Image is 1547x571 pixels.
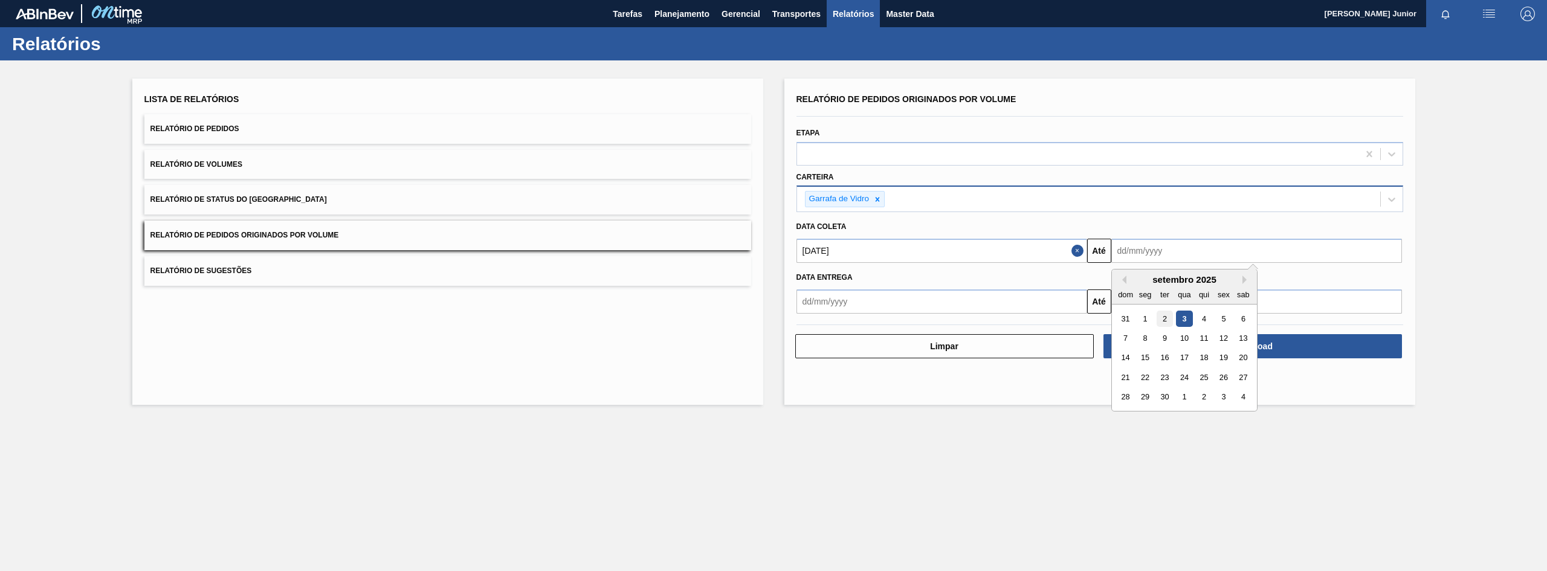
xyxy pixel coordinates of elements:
div: qui [1195,286,1212,303]
div: Choose terça-feira, 23 de setembro de 2025 [1156,369,1172,386]
div: Choose terça-feira, 30 de setembro de 2025 [1156,389,1172,405]
div: Choose terça-feira, 2 de setembro de 2025 [1156,311,1172,327]
div: Choose segunda-feira, 15 de setembro de 2025 [1137,350,1153,366]
div: month 2025-09 [1116,309,1253,407]
button: Relatório de Status do [GEOGRAPHIC_DATA] [144,185,751,215]
span: Relatório de Volumes [150,160,242,169]
div: Choose quinta-feira, 25 de setembro de 2025 [1195,369,1212,386]
div: Choose sexta-feira, 19 de setembro de 2025 [1215,350,1232,366]
span: Relatórios [833,7,874,21]
span: Relatório de Sugestões [150,266,252,275]
div: seg [1137,286,1153,303]
button: Download [1103,334,1402,358]
div: Choose sábado, 6 de setembro de 2025 [1235,311,1251,327]
span: Transportes [772,7,821,21]
img: TNhmsLtSVTkK8tSr43FrP2fwEKptu5GPRR3wAAAABJRU5ErkJggg== [16,8,74,19]
div: Choose quinta-feira, 2 de outubro de 2025 [1195,389,1212,405]
span: Gerencial [722,7,760,21]
span: Master Data [886,7,934,21]
span: Data entrega [796,273,853,282]
div: Choose sábado, 20 de setembro de 2025 [1235,350,1251,366]
div: Choose terça-feira, 9 de setembro de 2025 [1156,330,1172,346]
input: dd/mm/yyyy [796,239,1087,263]
button: Previous Month [1118,276,1126,284]
button: Relatório de Pedidos Originados por Volume [144,221,751,250]
div: Choose quarta-feira, 24 de setembro de 2025 [1176,369,1192,386]
button: Notificações [1426,5,1465,22]
h1: Relatórios [12,37,227,51]
div: Choose quarta-feira, 17 de setembro de 2025 [1176,350,1192,366]
div: Choose segunda-feira, 22 de setembro de 2025 [1137,369,1153,386]
div: Choose domingo, 7 de setembro de 2025 [1117,330,1134,346]
div: Choose segunda-feira, 8 de setembro de 2025 [1137,330,1153,346]
button: Relatório de Sugestões [144,256,751,286]
button: Relatório de Pedidos [144,114,751,144]
div: Choose segunda-feira, 1 de setembro de 2025 [1137,311,1153,327]
div: Choose quinta-feira, 11 de setembro de 2025 [1195,330,1212,346]
div: Choose quarta-feira, 3 de setembro de 2025 [1176,311,1192,327]
div: Choose sábado, 27 de setembro de 2025 [1235,369,1251,386]
div: sab [1235,286,1251,303]
div: Choose sábado, 13 de setembro de 2025 [1235,330,1251,346]
span: Planejamento [654,7,709,21]
div: sex [1215,286,1232,303]
span: Lista de Relatórios [144,94,239,104]
img: userActions [1482,7,1496,21]
span: Relatório de Pedidos [150,124,239,133]
input: dd/mm/yyyy [796,289,1087,314]
img: Logout [1520,7,1535,21]
button: Até [1087,239,1111,263]
div: Choose quinta-feira, 4 de setembro de 2025 [1195,311,1212,327]
div: ter [1156,286,1172,303]
span: Relatório de Pedidos Originados por Volume [796,94,1016,104]
div: Choose sexta-feira, 3 de outubro de 2025 [1215,389,1232,405]
span: Relatório de Status do [GEOGRAPHIC_DATA] [150,195,327,204]
div: Choose domingo, 31 de agosto de 2025 [1117,311,1134,327]
div: Choose sexta-feira, 12 de setembro de 2025 [1215,330,1232,346]
button: Limpar [795,334,1094,358]
button: Close [1071,239,1087,263]
div: dom [1117,286,1134,303]
div: Choose segunda-feira, 29 de setembro de 2025 [1137,389,1153,405]
div: Choose domingo, 28 de setembro de 2025 [1117,389,1134,405]
div: setembro 2025 [1112,274,1257,285]
div: Choose sábado, 4 de outubro de 2025 [1235,389,1251,405]
label: Carteira [796,173,834,181]
div: Choose sexta-feira, 5 de setembro de 2025 [1215,311,1232,327]
span: Relatório de Pedidos Originados por Volume [150,231,339,239]
input: dd/mm/yyyy [1111,239,1402,263]
span: Data coleta [796,222,847,231]
label: Etapa [796,129,820,137]
button: Relatório de Volumes [144,150,751,179]
button: Até [1087,289,1111,314]
div: Choose domingo, 14 de setembro de 2025 [1117,350,1134,366]
div: Choose quarta-feira, 1 de outubro de 2025 [1176,389,1192,405]
div: Garrafa de Vidro [806,192,871,207]
div: Choose terça-feira, 16 de setembro de 2025 [1156,350,1172,366]
span: Tarefas [613,7,642,21]
div: Choose domingo, 21 de setembro de 2025 [1117,369,1134,386]
button: Next Month [1242,276,1251,284]
div: Choose quinta-feira, 18 de setembro de 2025 [1195,350,1212,366]
div: qua [1176,286,1192,303]
div: Choose quarta-feira, 10 de setembro de 2025 [1176,330,1192,346]
div: Choose sexta-feira, 26 de setembro de 2025 [1215,369,1232,386]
